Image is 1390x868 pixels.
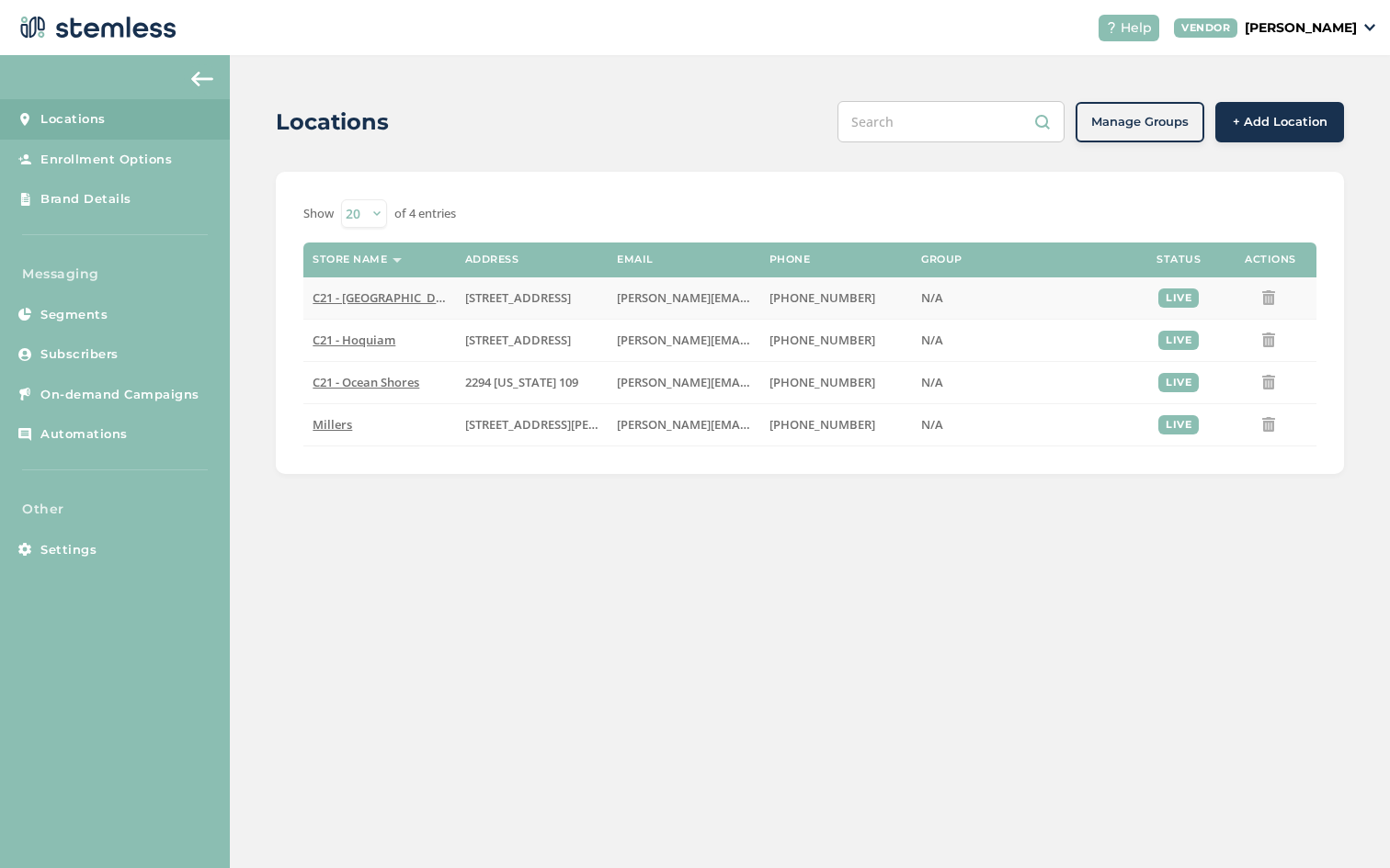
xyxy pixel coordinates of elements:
label: Millers [313,417,446,433]
p: [PERSON_NAME] [1245,18,1357,38]
span: [PHONE_NUMBER] [769,416,875,433]
span: Millers [313,416,352,433]
span: C21 - Ocean Shores [313,374,419,390]
label: N/A [921,417,1123,433]
label: N/A [921,290,1123,306]
label: Store name [313,254,387,265]
span: On-demand Campaigns [40,386,199,404]
span: [STREET_ADDRESS] [465,289,571,306]
span: [PERSON_NAME][EMAIL_ADDRESS][DOMAIN_NAME] [617,374,911,390]
span: [PERSON_NAME][EMAIL_ADDRESS][DOMAIN_NAME] [617,332,911,348]
label: 428 10th Street [465,333,598,348]
label: Address [465,254,519,265]
span: [PHONE_NUMBER] [769,374,875,390]
span: [STREET_ADDRESS][PERSON_NAME] [465,416,665,433]
span: C21 - [GEOGRAPHIC_DATA] [313,289,462,306]
label: (360) 637-9282 [769,290,903,306]
label: adam@cannabis21.com [617,290,750,306]
th: Actions [1225,242,1316,277]
span: Enrollment Options [40,151,172,169]
label: Group [921,254,963,265]
img: icon-arrow-back-accent-c549486e.svg [191,72,213,86]
label: C21 - Aberdeen [313,290,446,306]
span: Automations [40,425,128,444]
label: 2294 Washington 109 [465,375,598,390]
label: 302 West Waldrip Street [465,417,598,433]
button: + Add Location [1215,102,1344,142]
img: icon-help-white-03924b79.svg [1106,22,1117,33]
iframe: Chat Widget [1298,780,1390,868]
span: Settings [40,541,97,559]
label: adam@cannabis21.com [617,375,750,390]
img: icon-sort-1e1d7615.svg [393,258,402,263]
span: Subscribers [40,345,119,364]
span: Locations [40,110,106,129]
span: [PERSON_NAME][EMAIL_ADDRESS][DOMAIN_NAME] [617,289,911,306]
label: (360) 637-9282 [769,333,903,348]
span: C21 - Hoquiam [313,332,395,348]
label: (360) 831-4300 [769,417,903,433]
div: live [1158,331,1199,350]
label: C21 - Ocean Shores [313,375,446,390]
div: live [1158,288,1199,308]
img: logo-dark-0685b13c.svg [15,9,177,46]
span: [STREET_ADDRESS] [465,332,571,348]
label: Phone [769,254,811,265]
label: 1000 East Wishkah Street [465,290,598,306]
img: icon_down-arrow-small-66adaf34.svg [1364,24,1375,31]
label: of 4 entries [394,205,456,223]
span: Segments [40,306,108,324]
label: C21 - Hoquiam [313,333,446,348]
label: (360) 637-9282 [769,375,903,390]
label: Email [617,254,654,265]
div: live [1158,373,1199,392]
h2: Locations [276,106,389,139]
span: [PHONE_NUMBER] [769,332,875,348]
span: Help [1121,18,1152,38]
span: Manage Groups [1091,113,1189,131]
div: VENDOR [1174,18,1237,38]
label: adam@cannabis21.com [617,417,750,433]
input: Search [837,101,1065,142]
span: [PERSON_NAME][EMAIL_ADDRESS][DOMAIN_NAME] [617,416,911,433]
label: adam@cannabis21.com [617,333,750,348]
span: + Add Location [1233,113,1327,131]
label: N/A [921,333,1123,348]
div: live [1158,415,1199,434]
label: Status [1156,254,1201,265]
button: Manage Groups [1076,102,1204,142]
span: [PHONE_NUMBER] [769,289,875,306]
label: N/A [921,375,1123,390]
span: 2294 [US_STATE] 109 [465,374,578,390]
label: Show [303,205,334,223]
span: Brand Details [40,190,131,209]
